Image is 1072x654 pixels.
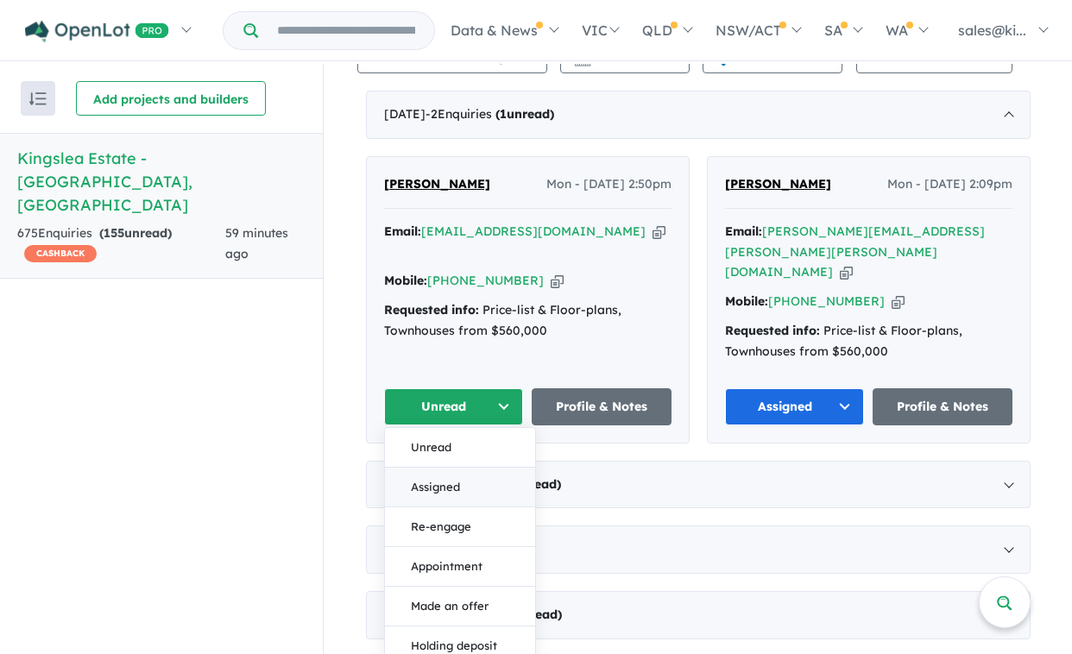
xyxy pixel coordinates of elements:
[840,263,853,281] button: Copy
[17,223,225,265] div: 675 Enquir ies
[99,225,172,241] strong: ( unread)
[262,12,431,49] input: Try estate name, suburb, builder or developer
[725,223,985,280] a: [PERSON_NAME][EMAIL_ADDRESS][PERSON_NAME][PERSON_NAME][DOMAIN_NAME]
[887,174,1012,195] span: Mon - [DATE] 2:09pm
[366,91,1031,139] div: [DATE]
[500,106,507,122] span: 1
[366,525,1031,574] div: [DATE]
[25,21,169,42] img: Openlot PRO Logo White
[104,225,124,241] span: 155
[427,273,544,288] a: [PHONE_NUMBER]
[725,321,1012,362] div: Price-list & Floor-plans, Townhouses from $560,000
[421,223,646,239] a: [EMAIL_ADDRESS][DOMAIN_NAME]
[892,292,905,311] button: Copy
[385,428,535,468] button: Unread
[551,272,564,290] button: Copy
[873,388,1012,425] a: Profile & Notes
[385,547,535,587] button: Appointment
[725,176,831,192] span: [PERSON_NAME]
[725,174,831,195] a: [PERSON_NAME]
[385,468,535,507] button: Assigned
[384,223,421,239] strong: Email:
[366,591,1031,639] div: [DATE]
[653,223,665,241] button: Copy
[76,81,266,116] button: Add projects and builders
[768,293,885,309] a: [PHONE_NUMBER]
[725,388,865,425] button: Assigned
[384,300,672,342] div: Price-list & Floor-plans, Townhouses from $560,000
[17,147,306,217] h5: Kingslea Estate - [GEOGRAPHIC_DATA] , [GEOGRAPHIC_DATA]
[725,223,762,239] strong: Email:
[384,174,490,195] a: [PERSON_NAME]
[385,587,535,626] button: Made an offer
[384,176,490,192] span: [PERSON_NAME]
[532,388,672,425] a: Profile & Notes
[495,106,554,122] strong: ( unread)
[546,174,672,195] span: Mon - [DATE] 2:50pm
[384,388,524,425] button: Unread
[384,302,479,318] strong: Requested info:
[24,245,97,262] span: CASHBACK
[385,507,535,547] button: Re-engage
[958,22,1026,39] span: sales@ki...
[725,323,820,338] strong: Requested info:
[225,225,288,261] span: 59 minutes ago
[384,273,427,288] strong: Mobile:
[725,293,768,309] strong: Mobile:
[366,461,1031,509] div: [DATE]
[426,106,554,122] span: - 2 Enquir ies
[29,92,47,105] img: sort.svg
